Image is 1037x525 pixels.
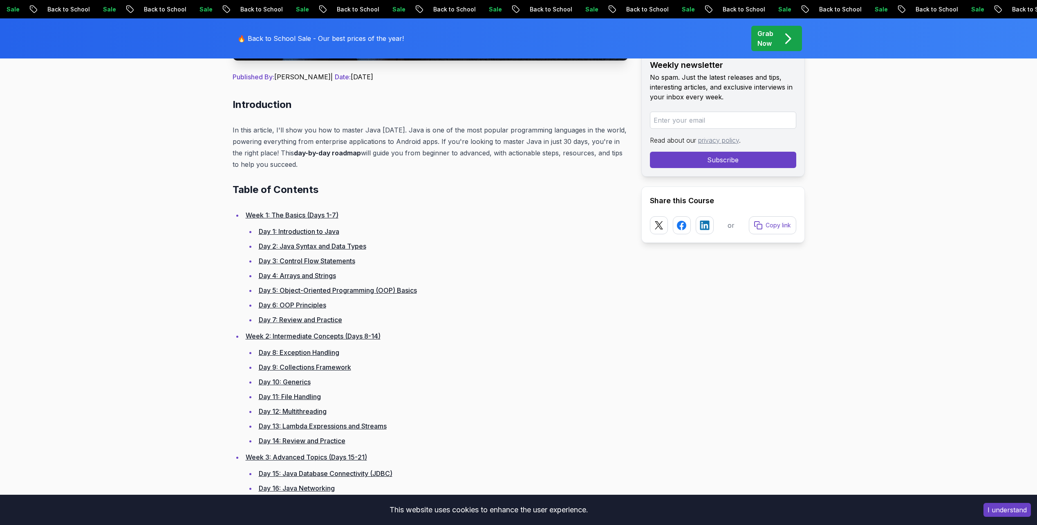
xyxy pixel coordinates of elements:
[246,332,381,340] a: Week 2: Intermediate Concepts (Days 8-14)
[233,72,628,82] p: [PERSON_NAME] | [DATE]
[259,286,417,294] a: Day 5: Object-Oriented Programming (OOP) Basics
[323,5,378,13] p: Back to School
[259,422,387,430] a: Day 13: Lambda Expressions and Streams
[650,112,796,129] input: Enter your email
[475,5,501,13] p: Sale
[805,5,860,13] p: Back to School
[259,348,339,357] a: Day 8: Exception Handling
[757,29,773,48] p: Grab Now
[185,5,211,13] p: Sale
[259,316,342,324] a: Day 7: Review and Practice
[259,484,335,492] a: Day 16: Java Networking
[860,5,887,13] p: Sale
[698,136,739,144] a: privacy policy
[335,73,351,81] span: Date:
[764,5,790,13] p: Sale
[246,453,367,461] a: Week 3: Advanced Topics (Days 15-21)
[233,73,274,81] span: Published By:
[901,5,957,13] p: Back to School
[728,220,735,230] p: or
[708,5,764,13] p: Back to School
[233,98,628,111] h2: Introduction
[766,221,791,229] p: Copy link
[89,5,115,13] p: Sale
[650,195,796,206] h2: Share this Course
[650,72,796,102] p: No spam. Just the latest releases and tips, interesting articles, and exclusive interviews in you...
[749,216,796,234] button: Copy link
[259,437,345,445] a: Day 14: Review and Practice
[259,378,311,386] a: Day 10: Generics
[259,257,355,265] a: Day 3: Control Flow Statements
[226,5,282,13] p: Back to School
[259,301,326,309] a: Day 6: OOP Principles
[983,503,1031,517] button: Accept cookies
[259,407,327,415] a: Day 12: Multithreading
[259,271,336,280] a: Day 4: Arrays and Strings
[571,5,597,13] p: Sale
[378,5,404,13] p: Sale
[650,59,796,71] h2: Weekly newsletter
[667,5,694,13] p: Sale
[33,5,89,13] p: Back to School
[246,211,338,219] a: Week 1: The Basics (Days 1-7)
[650,152,796,168] button: Subscribe
[259,227,339,236] a: Day 1: Introduction to Java
[233,124,628,170] p: In this article, I'll show you how to master Java [DATE]. Java is one of the most popular program...
[259,393,321,401] a: Day 11: File Handling
[259,469,392,478] a: Day 15: Java Database Connectivity (JDBC)
[419,5,475,13] p: Back to School
[650,135,796,145] p: Read about our .
[237,34,404,43] p: 🔥 Back to School Sale - Our best prices of the year!
[130,5,185,13] p: Back to School
[957,5,983,13] p: Sale
[259,363,351,371] a: Day 9: Collections Framework
[294,149,361,157] strong: day-by-day roadmap
[612,5,667,13] p: Back to School
[6,501,971,519] div: This website uses cookies to enhance the user experience.
[515,5,571,13] p: Back to School
[259,242,366,250] a: Day 2: Java Syntax and Data Types
[233,183,628,196] h2: Table of Contents
[282,5,308,13] p: Sale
